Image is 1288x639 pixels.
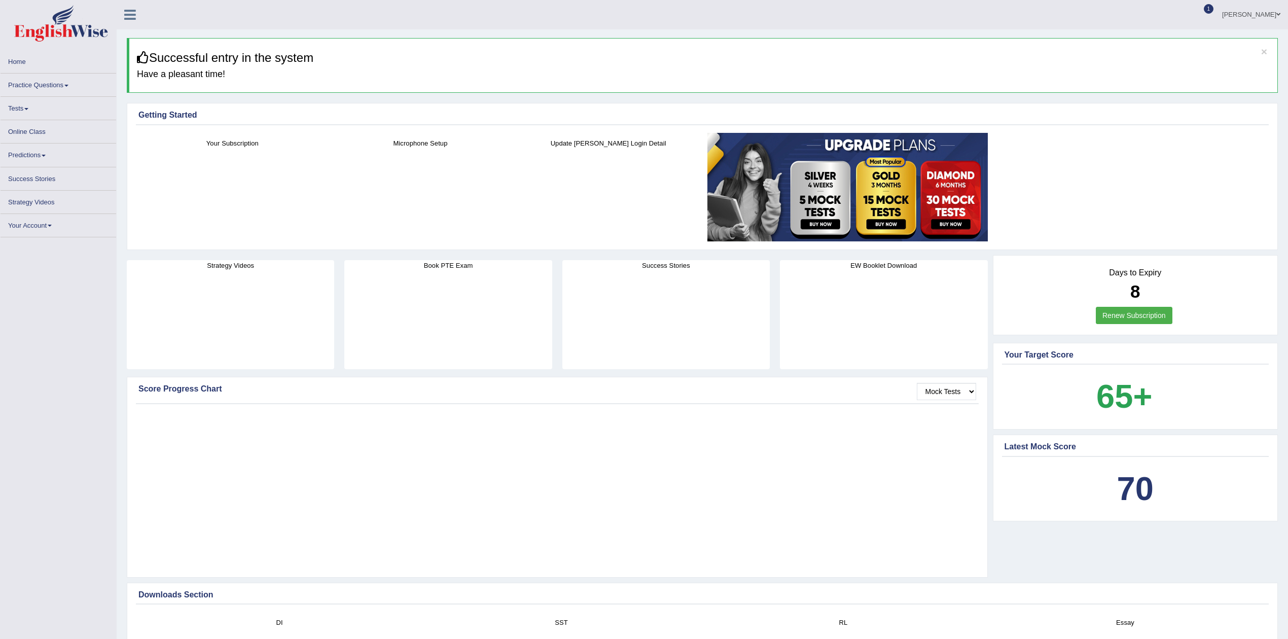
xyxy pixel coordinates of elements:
h4: Your Subscription [144,138,321,149]
a: Renew Subscription [1096,307,1172,324]
h4: Microphone Setup [332,138,510,149]
a: Strategy Videos [1,191,116,210]
a: Practice Questions [1,74,116,93]
span: 1 [1204,4,1214,14]
h3: Successful entry in the system [137,51,1270,64]
a: Home [1,50,116,70]
a: Tests [1,97,116,117]
a: Your Account [1,214,116,234]
h4: EW Booklet Download [780,260,987,271]
h4: Book PTE Exam [344,260,552,271]
button: × [1261,46,1267,57]
h4: Essay [989,617,1261,628]
a: Predictions [1,144,116,163]
h4: DI [144,617,415,628]
div: Getting Started [138,109,1266,121]
h4: Days to Expiry [1005,268,1267,277]
b: 70 [1117,470,1154,507]
b: 8 [1130,281,1140,301]
h4: Update [PERSON_NAME] Login Detail [519,138,697,149]
div: Latest Mock Score [1005,441,1267,453]
b: 65+ [1096,378,1152,415]
a: Online Class [1,120,116,140]
h4: SST [425,617,697,628]
h4: Success Stories [562,260,770,271]
h4: RL [707,617,979,628]
div: Downloads Section [138,589,1266,601]
div: Your Target Score [1005,349,1267,361]
h4: Have a pleasant time! [137,69,1270,80]
img: small5.jpg [707,133,988,241]
a: Success Stories [1,167,116,187]
div: Score Progress Chart [138,383,976,395]
h4: Strategy Videos [127,260,334,271]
